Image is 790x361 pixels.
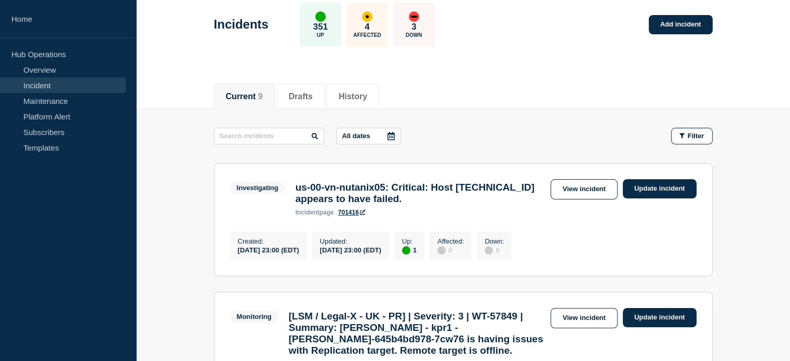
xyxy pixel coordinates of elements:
[485,245,504,255] div: 0
[485,237,504,245] p: Down :
[671,128,713,144] button: Filter
[406,32,422,38] p: Down
[551,308,618,328] a: View incident
[551,179,618,199] a: View incident
[338,209,365,216] a: 701416
[337,128,401,144] button: All dates
[342,132,370,140] p: All dates
[623,179,697,198] a: Update incident
[485,246,493,255] div: disabled
[437,237,464,245] p: Affected :
[296,209,319,216] span: incident
[339,92,367,101] button: History
[402,245,417,255] div: 1
[289,311,545,356] h3: [LSM / Legal-X - UK - PR] | Severity: 3 | WT-57849 | Summary: [PERSON_NAME] - kpr1 - [PERSON_NAME...
[365,22,369,32] p: 4
[411,22,416,32] p: 3
[313,22,328,32] p: 351
[437,246,446,255] div: disabled
[230,182,285,194] span: Investigating
[402,237,417,245] p: Up :
[238,237,299,245] p: Created :
[409,11,419,22] div: down
[353,32,381,38] p: Affected
[362,11,372,22] div: affected
[402,246,410,255] div: up
[437,245,464,255] div: 0
[317,32,324,38] p: Up
[226,92,263,101] button: Current 9
[296,182,545,205] h3: us-00-vn-nutanix05: Critical: Host [TECHNICAL_ID] appears to have failed.
[258,92,263,101] span: 9
[320,237,381,245] p: Updated :
[315,11,326,22] div: up
[214,17,269,32] h1: Incidents
[688,132,704,140] span: Filter
[623,308,697,327] a: Update incident
[289,92,313,101] button: Drafts
[214,128,324,144] input: Search incidents
[238,245,299,254] div: [DATE] 23:00 (EDT)
[320,245,381,254] div: [DATE] 23:00 (EDT)
[649,15,713,34] a: Add incident
[296,209,334,216] p: page
[230,311,278,323] span: Monitoring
